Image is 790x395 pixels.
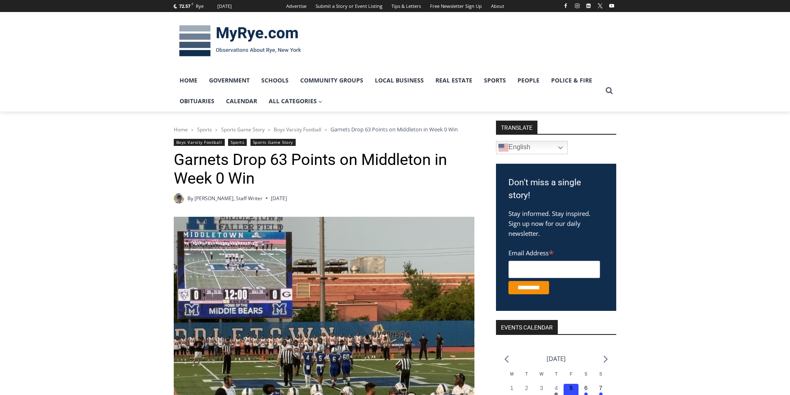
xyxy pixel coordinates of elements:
h2: Events Calendar [496,320,558,334]
a: Government [203,70,255,91]
span: Garnets Drop 63 Points on Middleton in Week 0 Win [331,126,458,133]
time: 6 [584,385,588,391]
li: [DATE] [547,353,566,364]
span: T [555,372,557,376]
a: Sports [228,139,247,146]
a: Previous month [504,355,509,363]
a: Sports [478,70,512,91]
a: Facebook [561,1,571,11]
a: X [595,1,605,11]
span: > [268,127,270,133]
a: YouTube [607,1,617,11]
div: Sunday [593,371,608,384]
a: Sports Game Story [221,126,265,133]
div: Wednesday [534,371,549,384]
a: Schools [255,70,294,91]
h1: Garnets Drop 63 Points on Middleton in Week 0 Win [174,150,474,188]
span: T [525,372,528,376]
a: Local Business [369,70,430,91]
span: S [584,372,587,376]
div: Saturday [579,371,593,384]
time: 4 [554,385,558,391]
a: Obituaries [174,91,220,111]
time: 1 [510,385,513,391]
a: Community Groups [294,70,369,91]
a: Linkedin [583,1,593,11]
div: Rye [196,2,204,10]
a: Author image [174,193,184,204]
a: Boys Varsity Football [174,139,225,146]
label: Email Address [508,245,600,259]
span: All Categories [269,97,323,106]
div: Tuesday [519,371,534,384]
div: Monday [504,371,519,384]
a: English [496,141,568,154]
time: 7 [599,385,603,391]
a: Next month [603,355,608,363]
div: Thursday [549,371,564,384]
img: MyRye.com [174,19,306,63]
a: Calendar [220,91,263,111]
img: en [498,143,508,153]
a: [PERSON_NAME], Staff Writer [194,195,263,202]
a: Home [174,70,203,91]
span: > [215,127,218,133]
span: W [540,372,543,376]
div: Friday [564,371,579,384]
img: (PHOTO: MyRye.com 2024 Head Intern, Editor and now Staff Writer Charlie Morris. Contributed.)Char... [174,193,184,204]
span: S [599,372,602,376]
span: F [192,2,193,6]
a: Boys Varsity Football [274,126,321,133]
a: All Categories [263,91,328,111]
span: By [187,194,193,202]
strong: TRANSLATE [496,121,537,134]
span: > [325,127,327,133]
span: M [510,372,513,376]
time: 5 [569,385,573,391]
div: [DATE] [217,2,232,10]
a: Real Estate [430,70,478,91]
a: Sports [197,126,212,133]
a: Home [174,126,188,133]
button: View Search Form [602,83,617,98]
a: Instagram [572,1,582,11]
nav: Primary Navigation [174,70,602,112]
span: 72.57 [179,3,190,9]
p: Stay informed. Stay inspired. Sign up now for our daily newsletter. [508,208,604,238]
h3: Don't miss a single story! [508,176,604,202]
time: [DATE] [271,194,287,202]
nav: Breadcrumbs [174,125,474,133]
time: 2 [525,385,528,391]
a: People [512,70,545,91]
time: 3 [540,385,543,391]
span: F [570,372,572,376]
span: > [191,127,194,133]
a: Sports Game Story [250,139,296,146]
a: Police & Fire [545,70,598,91]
